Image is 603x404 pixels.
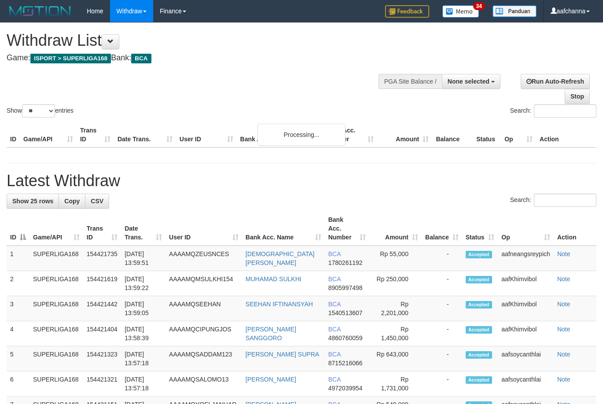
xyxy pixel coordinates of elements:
[29,321,83,346] td: SUPERLIGA168
[29,246,83,271] td: SUPERLIGA168
[246,326,296,342] a: [PERSON_NAME] SANGGORO
[22,104,55,118] select: Showentries
[422,271,462,296] td: -
[7,172,596,190] h1: Latest Withdraw
[121,212,165,246] th: Date Trans.: activate to sort column ascending
[442,74,500,89] button: None selected
[466,326,492,334] span: Accepted
[422,212,462,246] th: Balance: activate to sort column ascending
[432,122,473,147] th: Balance
[7,104,74,118] label: Show entries
[442,5,479,18] img: Button%20Memo.svg
[165,212,242,246] th: User ID: activate to sort column ascending
[121,246,165,271] td: [DATE] 13:59:51
[246,250,315,266] a: [DEMOGRAPHIC_DATA][PERSON_NAME]
[121,371,165,397] td: [DATE] 13:57:18
[165,346,242,371] td: AAAAMQSADDAM123
[385,5,429,18] img: Feedback.jpg
[257,124,346,146] div: Processing...
[7,346,29,371] td: 5
[462,212,498,246] th: Status: activate to sort column ascending
[83,296,121,321] td: 154421442
[7,212,29,246] th: ID: activate to sort column descending
[29,212,83,246] th: Game/API: activate to sort column ascending
[64,198,80,205] span: Copy
[165,371,242,397] td: AAAAMQSALOMO13
[246,275,301,283] a: MUHAMAD SULKHI
[246,376,296,383] a: [PERSON_NAME]
[20,122,77,147] th: Game/API
[557,376,570,383] a: Note
[510,104,596,118] label: Search:
[422,296,462,321] td: -
[246,351,319,358] a: [PERSON_NAME] SUPRA
[328,334,363,342] span: Copy 4860760059 to clipboard
[77,122,114,147] th: Trans ID
[29,371,83,397] td: SUPERLIGA168
[498,246,554,271] td: aafneangsreypich
[422,346,462,371] td: -
[369,346,422,371] td: Rp 643,000
[422,371,462,397] td: -
[473,2,485,10] span: 34
[498,321,554,346] td: aafKhimvibol
[510,194,596,207] label: Search:
[498,296,554,321] td: aafKhimvibol
[83,271,121,296] td: 154421619
[7,32,393,49] h1: Withdraw List
[85,194,109,209] a: CSV
[83,246,121,271] td: 154421735
[557,351,570,358] a: Note
[466,351,492,359] span: Accepted
[12,198,53,205] span: Show 25 rows
[534,194,596,207] input: Search:
[7,296,29,321] td: 3
[473,122,501,147] th: Status
[448,78,489,85] span: None selected
[328,326,341,333] span: BCA
[369,271,422,296] td: Rp 250,000
[7,4,74,18] img: MOTION_logo.png
[7,321,29,346] td: 4
[328,275,341,283] span: BCA
[554,212,596,246] th: Action
[328,301,341,308] span: BCA
[369,296,422,321] td: Rp 2,201,000
[242,212,325,246] th: Bank Acc. Name: activate to sort column ascending
[328,309,363,316] span: Copy 1540513607 to clipboard
[121,321,165,346] td: [DATE] 13:58:39
[557,301,570,308] a: Note
[114,122,176,147] th: Date Trans.
[325,212,370,246] th: Bank Acc. Number: activate to sort column ascending
[521,74,590,89] a: Run Auto-Refresh
[369,321,422,346] td: Rp 1,450,000
[91,198,103,205] span: CSV
[498,346,554,371] td: aafsoycanthlai
[466,376,492,384] span: Accepted
[466,301,492,309] span: Accepted
[536,122,596,147] th: Action
[165,321,242,346] td: AAAAMQCIPUNGJOS
[493,5,537,17] img: panduan.png
[565,89,590,104] a: Stop
[165,246,242,271] td: AAAAMQZEUSNCES
[328,385,363,392] span: Copy 4972039954 to clipboard
[30,54,111,63] span: ISPORT > SUPERLIGA168
[246,301,313,308] a: SEEHAN IFTINANSYAH
[322,122,377,147] th: Bank Acc. Number
[165,296,242,321] td: AAAAMQSEEHAN
[466,251,492,258] span: Accepted
[7,246,29,271] td: 1
[29,271,83,296] td: SUPERLIGA168
[422,321,462,346] td: -
[29,296,83,321] td: SUPERLIGA168
[328,360,363,367] span: Copy 8715216066 to clipboard
[379,74,442,89] div: PGA Site Balance /
[165,271,242,296] td: AAAAMQMSULKHI154
[7,54,393,62] h4: Game: Bank:
[328,259,363,266] span: Copy 1780261192 to clipboard
[328,376,341,383] span: BCA
[534,104,596,118] input: Search:
[83,346,121,371] td: 154421323
[557,326,570,333] a: Note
